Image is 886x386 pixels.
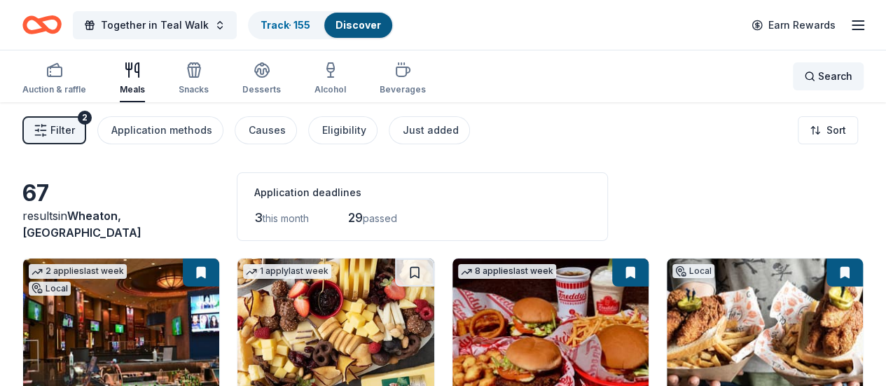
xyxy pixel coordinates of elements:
span: Filter [50,122,75,139]
button: Snacks [179,56,209,102]
div: 2 applies last week [29,264,127,279]
div: 1 apply last week [243,264,331,279]
div: Eligibility [322,122,366,139]
span: Together in Teal Walk [101,17,209,34]
a: Track· 155 [261,19,310,31]
span: Sort [826,122,846,139]
button: Application methods [97,116,223,144]
button: Beverages [380,56,426,102]
div: Local [672,264,714,278]
a: Home [22,8,62,41]
button: Search [793,62,864,90]
div: Application deadlines [254,184,590,201]
button: Eligibility [308,116,378,144]
button: Desserts [242,56,281,102]
div: Just added [403,122,459,139]
a: Earn Rewards [743,13,844,38]
div: Snacks [179,84,209,95]
button: Just added [389,116,470,144]
div: Desserts [242,84,281,95]
button: Track· 155Discover [248,11,394,39]
div: results [22,207,220,241]
span: 3 [254,210,263,225]
div: 2 [78,111,92,125]
div: Alcohol [314,84,346,95]
div: 67 [22,179,220,207]
a: Discover [335,19,381,31]
div: Causes [249,122,286,139]
div: Local [29,282,71,296]
button: Together in Teal Walk [73,11,237,39]
span: 29 [348,210,363,225]
span: this month [263,212,309,224]
button: Auction & raffle [22,56,86,102]
div: Meals [120,84,145,95]
button: Meals [120,56,145,102]
div: Beverages [380,84,426,95]
button: Sort [798,116,858,144]
button: Alcohol [314,56,346,102]
span: Wheaton, [GEOGRAPHIC_DATA] [22,209,141,240]
span: Search [818,68,852,85]
div: Application methods [111,122,212,139]
span: passed [363,212,397,224]
button: Filter2 [22,116,86,144]
span: in [22,209,141,240]
div: 8 applies last week [458,264,556,279]
button: Causes [235,116,297,144]
div: Auction & raffle [22,84,86,95]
